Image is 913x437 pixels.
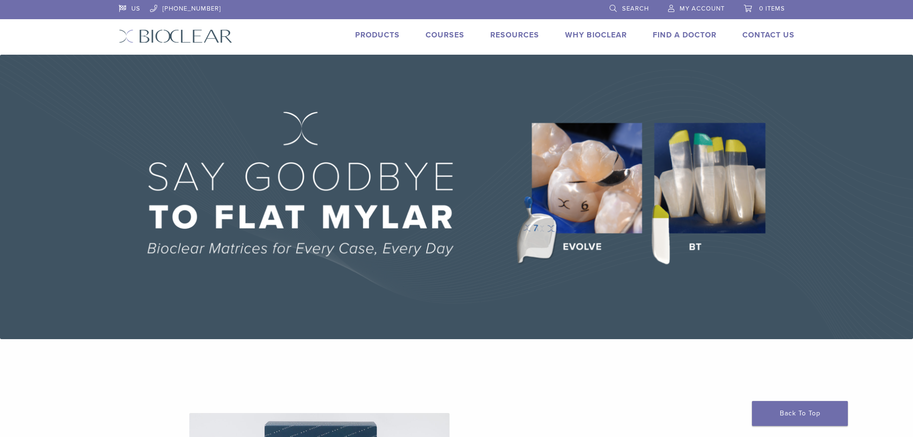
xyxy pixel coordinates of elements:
[490,30,539,40] a: Resources
[355,30,400,40] a: Products
[752,401,848,426] a: Back To Top
[742,30,795,40] a: Contact Us
[565,30,627,40] a: Why Bioclear
[653,30,717,40] a: Find A Doctor
[119,29,232,43] img: Bioclear
[622,5,649,12] span: Search
[426,30,464,40] a: Courses
[759,5,785,12] span: 0 items
[680,5,725,12] span: My Account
